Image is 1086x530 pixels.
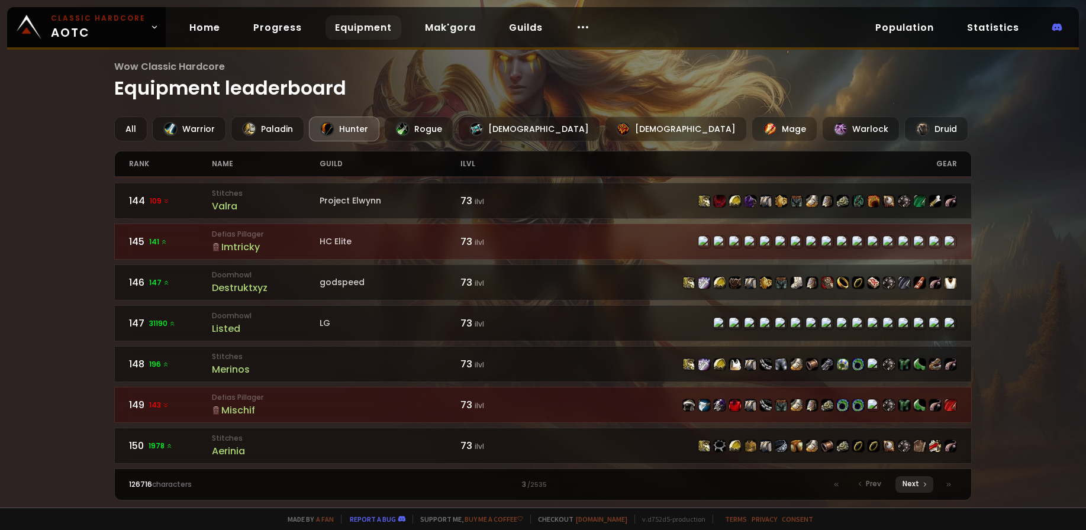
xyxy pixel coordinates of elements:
[760,277,772,289] img: item-16936
[903,479,919,489] span: Next
[212,240,320,254] div: Imtricky
[760,195,772,207] img: item-16942
[350,515,396,523] a: Report a bug
[320,276,460,289] div: godspeed
[129,193,212,208] div: 144
[929,399,941,411] img: item-18713
[745,399,756,411] img: item-16942
[114,346,972,382] a: 148196 StitchesMerinos73 ilvlitem-16939item-15411item-16937item-5107item-16845item-21463item-2243...
[945,440,956,452] img: item-18713
[212,362,320,377] div: Merinos
[729,277,741,289] img: item-127
[460,357,543,371] div: 73
[821,440,833,452] img: item-22443
[683,358,695,370] img: item-16939
[212,188,320,199] small: Stitches
[791,277,803,289] img: item-13967
[336,479,750,490] div: 3
[821,277,833,289] img: item-15063
[745,277,756,289] img: item-16845
[775,440,787,452] img: item-22442
[752,117,817,141] div: Mage
[883,440,895,452] img: item-19991
[51,13,146,24] small: Classic Hardcore
[914,195,926,207] img: item-17102
[149,277,170,288] span: 147
[460,275,543,290] div: 73
[791,399,803,411] img: item-16941
[929,277,941,289] img: item-18713
[150,196,170,206] span: 109
[212,280,320,295] div: Destruktxyz
[782,515,813,523] a: Consent
[460,438,543,453] div: 73
[745,195,756,207] img: item-4335
[852,358,864,370] img: item-19898
[760,358,772,370] img: item-21463
[634,515,705,523] span: v. d752d5 - production
[837,358,849,370] img: item-22961
[914,399,926,411] img: item-19854
[475,400,484,411] small: ilvl
[745,358,756,370] img: item-16845
[714,440,726,452] img: item-19856
[475,237,484,247] small: ilvl
[415,15,485,40] a: Mak'gora
[775,358,787,370] img: item-22437
[180,15,230,40] a: Home
[460,397,543,412] div: 73
[475,360,484,370] small: ilvl
[212,444,320,458] div: Aerinia
[114,428,972,464] a: 1501978 StitchesAerinia73 ilvlitem-16846item-19856item-16937item-859item-16942item-22442item-2165...
[460,193,543,208] div: 73
[883,195,895,207] img: item-19991
[898,440,910,452] img: item-13965
[683,399,695,411] img: item-22438
[475,196,484,206] small: ilvl
[914,440,926,452] img: item-19907
[320,235,460,248] div: HC Elite
[837,195,849,207] img: item-16940
[309,117,379,141] div: Hunter
[114,264,972,300] a: 146147 DoomhowlDestruktxyzgodspeed73 ilvlitem-16939item-15411item-16848item-127item-16845item-169...
[806,399,818,411] img: item-16935
[883,399,895,411] img: item-13965
[316,515,334,523] a: a fan
[149,359,169,370] span: 196
[775,399,787,411] img: item-16938
[152,117,226,141] div: Warrior
[149,237,167,247] span: 141
[729,399,741,411] img: item-2575
[51,13,146,41] span: AOTC
[945,195,956,207] img: item-18713
[320,317,460,329] div: LG
[698,399,710,411] img: item-18404
[806,358,818,370] img: item-22443
[821,195,833,207] img: item-16935
[945,277,956,289] img: item-5976
[929,440,941,452] img: item-19364
[320,195,460,207] div: Project Elwynn
[914,358,926,370] img: item-19865
[460,234,543,249] div: 73
[129,357,212,371] div: 148
[212,151,320,176] div: name
[698,277,710,289] img: item-15411
[244,15,311,40] a: Progress
[460,316,543,331] div: 73
[760,399,772,411] img: item-21463
[129,275,212,290] div: 146
[775,277,787,289] img: item-16938
[852,277,864,289] img: item-18500
[929,195,941,207] img: item-23039
[527,480,547,490] small: / 2535
[129,479,152,489] span: 126716
[114,59,972,102] h1: Equipment leaderboard
[806,195,818,207] img: item-16941
[460,151,543,176] div: ilvl
[806,277,818,289] img: item-16850
[149,441,173,451] span: 1978
[714,399,726,411] img: item-22439
[714,195,726,207] img: item-19377
[866,479,881,489] span: Prev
